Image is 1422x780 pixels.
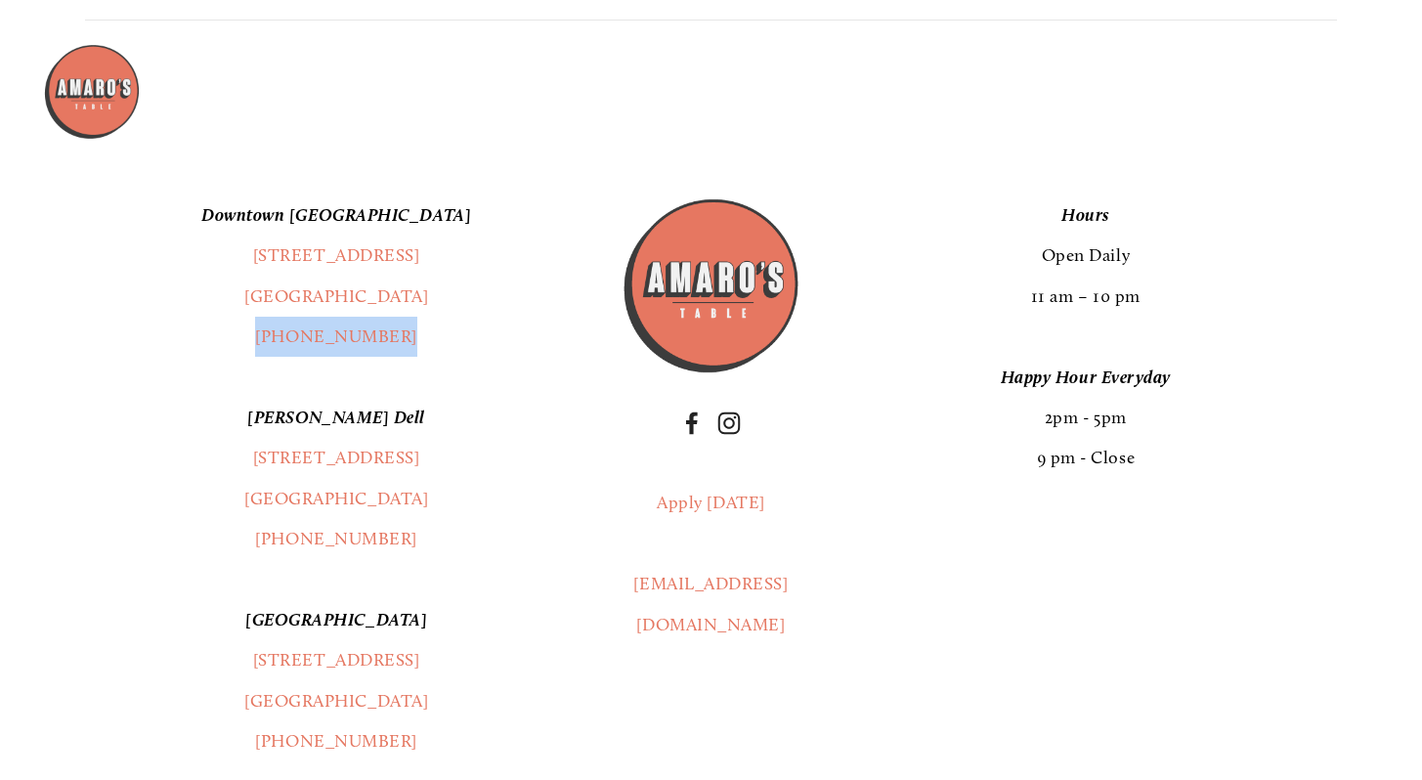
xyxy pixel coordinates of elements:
[633,573,788,634] a: [EMAIL_ADDRESS][DOMAIN_NAME]
[253,447,420,468] a: [STREET_ADDRESS]
[255,325,417,347] a: [PHONE_NUMBER]
[255,730,417,752] a: [PHONE_NUMBER]
[255,528,417,549] a: [PHONE_NUMBER]
[245,609,427,630] em: [GEOGRAPHIC_DATA]
[657,492,764,513] a: Apply [DATE]
[43,43,141,141] img: Amaro's Table
[621,195,801,376] img: Amaros_Logo.png
[835,358,1337,479] p: 2pm - 5pm 9 pm - Close
[244,649,428,711] a: [STREET_ADDRESS][GEOGRAPHIC_DATA]
[835,195,1337,317] p: Open Daily 11 am – 10 pm
[1001,367,1171,388] em: Happy Hour Everyday
[680,412,704,435] a: Facebook
[253,244,420,266] a: [STREET_ADDRESS]
[201,204,471,226] em: Downtown [GEOGRAPHIC_DATA]
[244,285,428,307] a: [GEOGRAPHIC_DATA]
[244,488,428,509] a: [GEOGRAPHIC_DATA]
[717,412,741,435] a: Instagram
[1061,204,1110,226] em: Hours
[247,407,425,428] em: [PERSON_NAME] Dell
